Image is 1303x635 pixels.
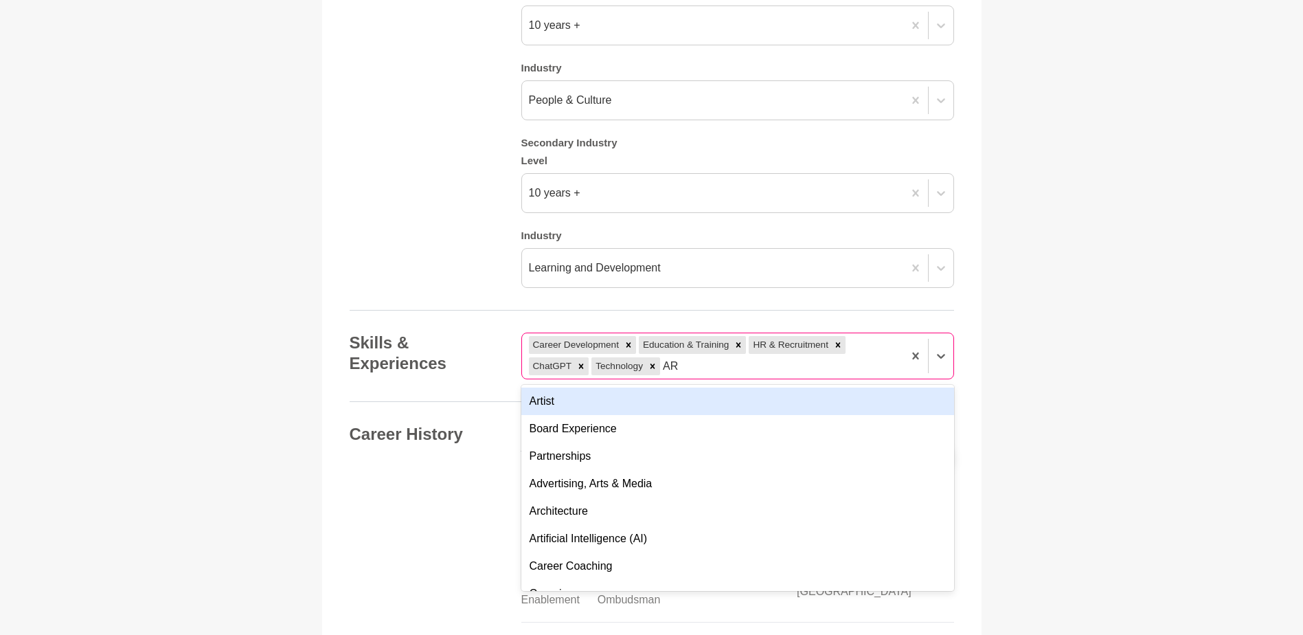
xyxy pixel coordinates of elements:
[521,137,954,150] h5: Secondary Industry
[529,185,580,201] div: 10 years +
[521,525,954,553] div: Artificial Intelligence (AI)
[529,17,580,34] div: 10 years +
[591,357,645,375] div: Technology
[529,357,574,375] div: ChatGPT
[521,155,954,168] h5: Level
[521,470,954,498] div: Advertising, Arts & Media
[350,333,494,374] h4: Skills & Experiences
[529,260,661,276] div: Learning and Development
[521,230,954,243] h5: Industry
[639,336,731,354] div: Education & Training
[521,388,954,415] div: Artist
[529,336,621,354] div: Career Development
[521,498,954,525] div: Architecture
[521,553,954,580] div: Career Coaching
[749,336,830,354] div: HR & Recruitment
[521,580,954,608] div: Caregiver
[521,415,954,443] div: Board Experience
[521,62,954,75] h5: Industry
[521,443,954,470] div: Partnerships
[350,424,494,445] h4: Career History
[529,92,612,109] div: People & Culture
